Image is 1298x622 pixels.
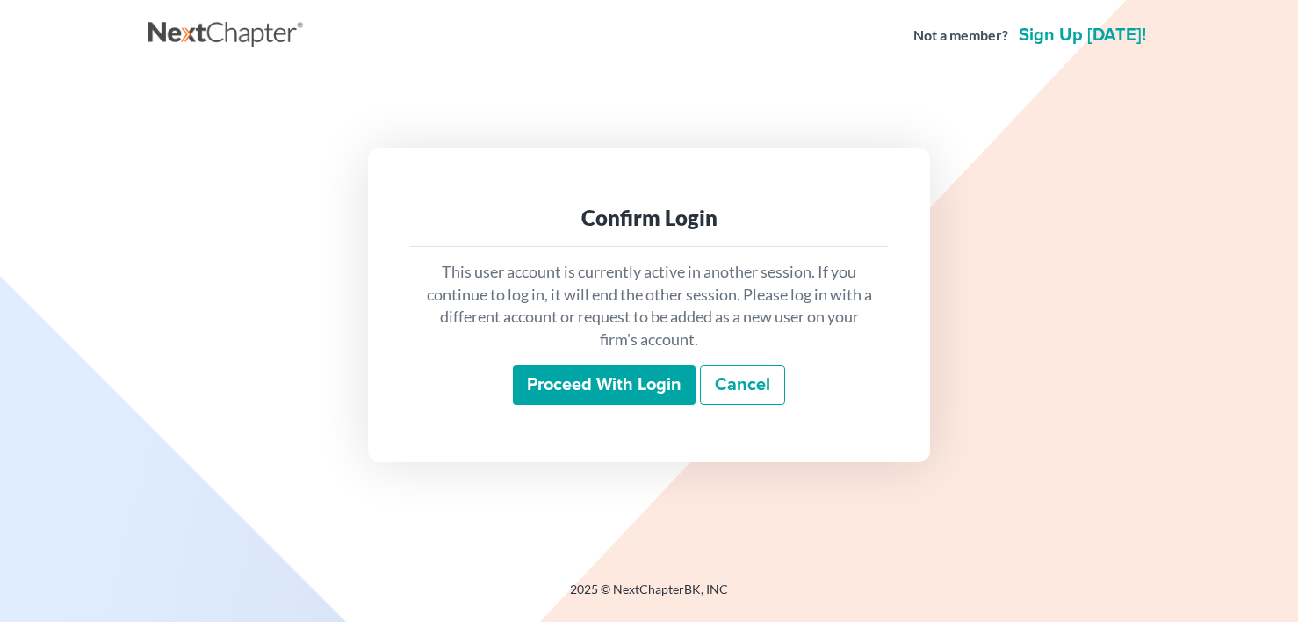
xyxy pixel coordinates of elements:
strong: Not a member? [913,25,1008,46]
a: Sign up [DATE]! [1015,26,1150,44]
div: 2025 © NextChapterBK, INC [148,581,1150,612]
div: Confirm Login [424,204,874,232]
input: Proceed with login [513,365,696,406]
a: Cancel [700,365,785,406]
p: This user account is currently active in another session. If you continue to log in, it will end ... [424,261,874,351]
